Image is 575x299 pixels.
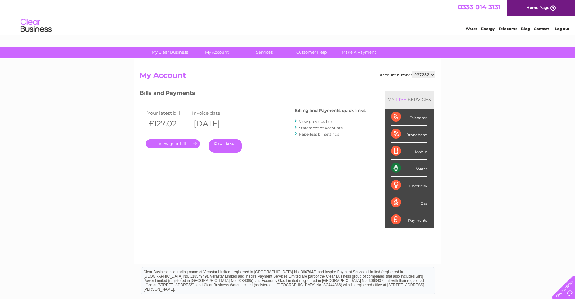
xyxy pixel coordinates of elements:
[481,26,495,31] a: Energy
[191,117,235,130] th: [DATE]
[140,71,435,83] h2: My Account
[191,47,243,58] a: My Account
[555,26,569,31] a: Log out
[499,26,517,31] a: Telecoms
[20,16,52,35] img: logo.png
[385,91,434,108] div: MY SERVICES
[286,47,337,58] a: Customer Help
[191,109,235,117] td: Invoice date
[391,109,427,126] div: Telecoms
[458,3,501,11] a: 0333 014 3131
[391,211,427,228] div: Payments
[391,177,427,194] div: Electricity
[146,109,191,117] td: Your latest bill
[146,117,191,130] th: £127.02
[380,71,435,78] div: Account number
[146,139,200,148] a: .
[466,26,477,31] a: Water
[209,139,242,153] a: Pay Here
[299,126,343,130] a: Statement of Accounts
[521,26,530,31] a: Blog
[395,96,408,102] div: LIVE
[333,47,384,58] a: Make A Payment
[534,26,549,31] a: Contact
[299,119,333,124] a: View previous bills
[141,3,435,30] div: Clear Business is a trading name of Verastar Limited (registered in [GEOGRAPHIC_DATA] No. 3667643...
[140,89,366,100] h3: Bills and Payments
[295,108,366,113] h4: Billing and Payments quick links
[391,143,427,160] div: Mobile
[239,47,290,58] a: Services
[299,132,339,136] a: Paperless bill settings
[391,160,427,177] div: Water
[391,194,427,211] div: Gas
[391,126,427,143] div: Broadband
[144,47,195,58] a: My Clear Business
